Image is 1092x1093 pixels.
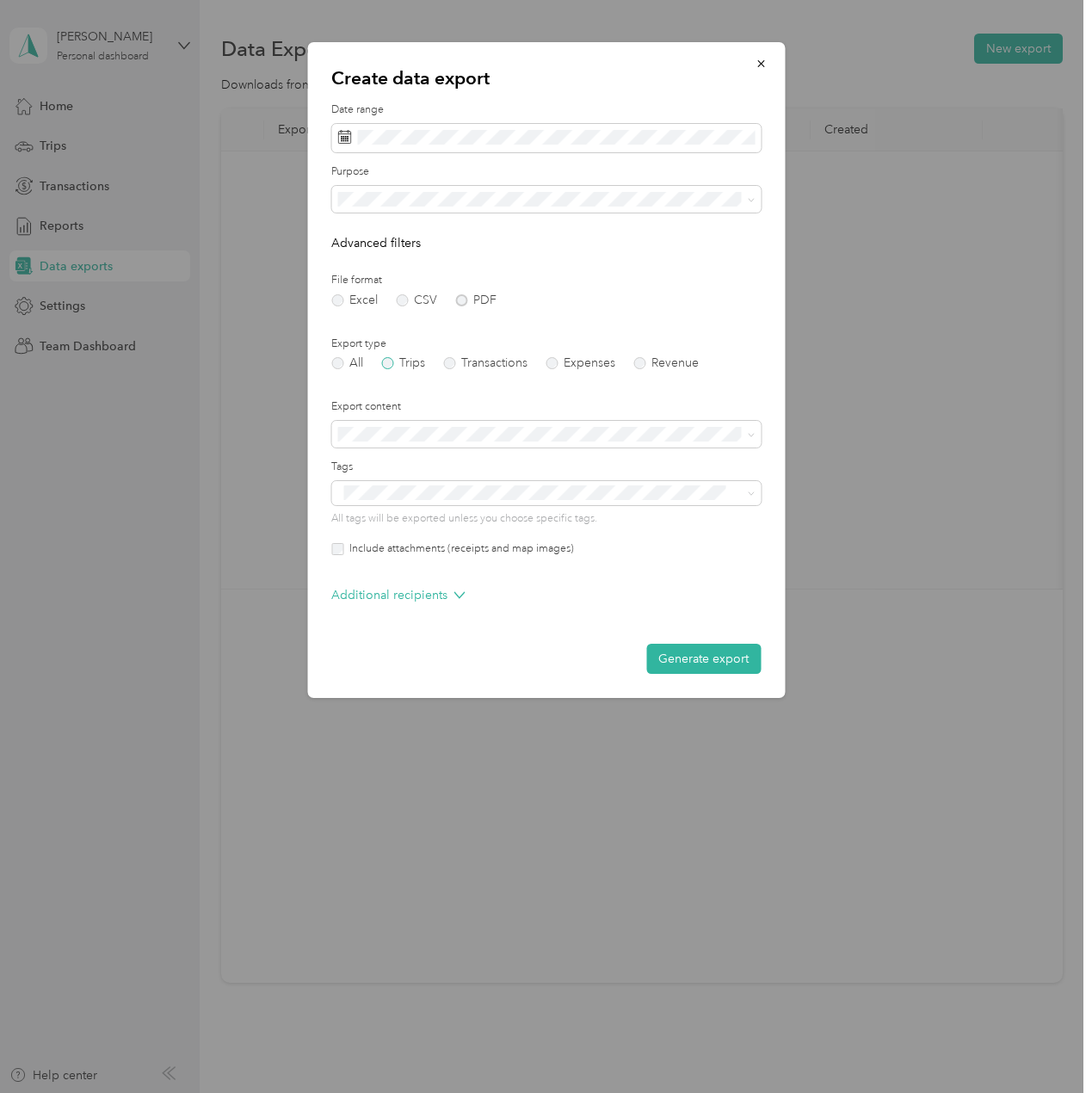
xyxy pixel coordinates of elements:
label: Export type [331,337,761,352]
button: Generate export [646,644,761,674]
label: All [331,357,363,369]
label: CSV [396,294,437,306]
label: Date range [331,102,761,118]
label: Expenses [546,357,615,369]
p: Create data export [331,66,761,90]
label: Include attachments (receipts and map images) [343,541,574,557]
p: Additional recipients [331,586,465,604]
label: Purpose [331,164,761,180]
label: File format [331,273,761,288]
p: Advanced filters [331,234,761,252]
label: PDF [455,294,497,306]
iframe: Everlance-gr Chat Button Frame [996,997,1092,1093]
label: Tags [331,460,761,475]
label: Export content [331,399,761,415]
label: Transactions [443,357,527,369]
p: All tags will be exported unless you choose specific tags. [331,511,761,527]
label: Trips [381,357,425,369]
label: Excel [331,294,378,306]
label: Revenue [633,357,699,369]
